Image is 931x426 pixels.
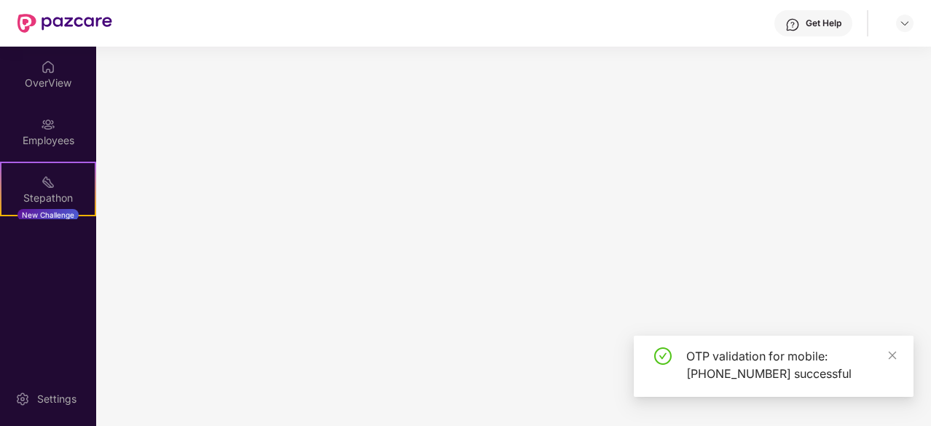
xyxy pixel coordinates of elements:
[887,350,897,360] span: close
[17,14,112,33] img: New Pazcare Logo
[785,17,800,32] img: svg+xml;base64,PHN2ZyBpZD0iSGVscC0zMngzMiIgeG1sbnM9Imh0dHA6Ly93d3cudzMub3JnLzIwMDAvc3ZnIiB3aWR0aD...
[899,17,911,29] img: svg+xml;base64,PHN2ZyBpZD0iRHJvcGRvd24tMzJ4MzIiIHhtbG5zPSJodHRwOi8vd3d3LnczLm9yZy8yMDAwL3N2ZyIgd2...
[17,209,79,221] div: New Challenge
[41,175,55,189] img: svg+xml;base64,PHN2ZyB4bWxucz0iaHR0cDovL3d3dy53My5vcmcvMjAwMC9zdmciIHdpZHRoPSIyMSIgaGVpZ2h0PSIyMC...
[15,392,30,406] img: svg+xml;base64,PHN2ZyBpZD0iU2V0dGluZy0yMHgyMCIgeG1sbnM9Imh0dHA6Ly93d3cudzMub3JnLzIwMDAvc3ZnIiB3aW...
[1,191,95,205] div: Stepathon
[41,60,55,74] img: svg+xml;base64,PHN2ZyBpZD0iSG9tZSIgeG1sbnM9Imh0dHA6Ly93d3cudzMub3JnLzIwMDAvc3ZnIiB3aWR0aD0iMjAiIG...
[41,117,55,132] img: svg+xml;base64,PHN2ZyBpZD0iRW1wbG95ZWVzIiB4bWxucz0iaHR0cDovL3d3dy53My5vcmcvMjAwMC9zdmciIHdpZHRoPS...
[33,392,81,406] div: Settings
[806,17,841,29] div: Get Help
[654,347,672,365] span: check-circle
[686,347,896,382] div: OTP validation for mobile: [PHONE_NUMBER] successful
